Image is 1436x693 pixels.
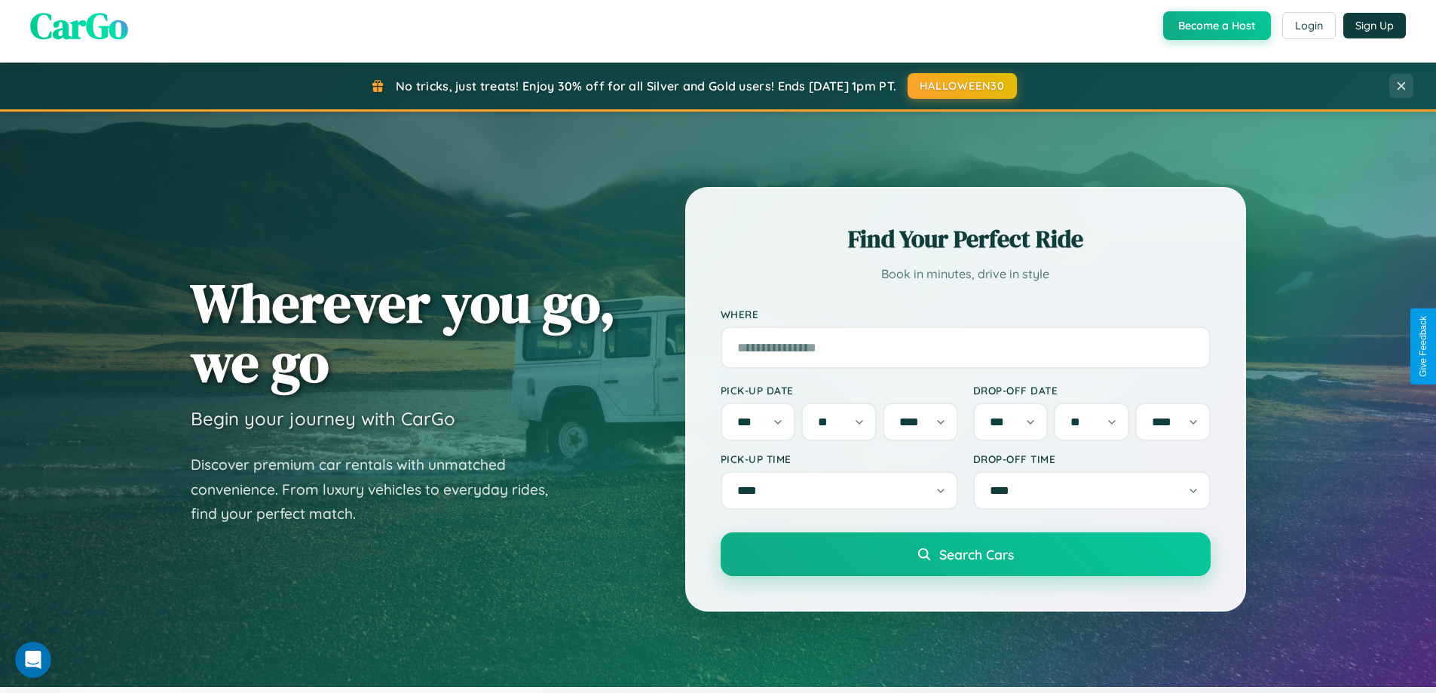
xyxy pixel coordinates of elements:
h3: Begin your journey with CarGo [191,407,455,430]
h2: Find Your Perfect Ride [721,222,1211,256]
label: Drop-off Time [973,452,1211,465]
div: Open Intercom Messenger [6,6,280,48]
label: Pick-up Time [721,452,958,465]
span: CarGo [30,1,128,51]
label: Drop-off Date [973,384,1211,397]
p: Discover premium car rentals with unmatched convenience. From luxury vehicles to everyday rides, ... [191,452,568,526]
button: Login [1282,12,1336,39]
button: HALLOWEEN30 [908,73,1017,99]
label: Where [721,308,1211,320]
button: Sign Up [1343,13,1406,38]
span: No tricks, just treats! Enjoy 30% off for all Silver and Gold users! Ends [DATE] 1pm PT. [396,78,896,94]
span: Search Cars [939,546,1014,563]
button: Search Cars [721,532,1211,576]
iframe: Intercom live chat [15,642,51,678]
div: Give Feedback [1418,316,1428,377]
button: Become a Host [1163,11,1271,40]
label: Pick-up Date [721,384,958,397]
p: Book in minutes, drive in style [721,263,1211,285]
h1: Wherever you go, we go [191,273,616,392]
